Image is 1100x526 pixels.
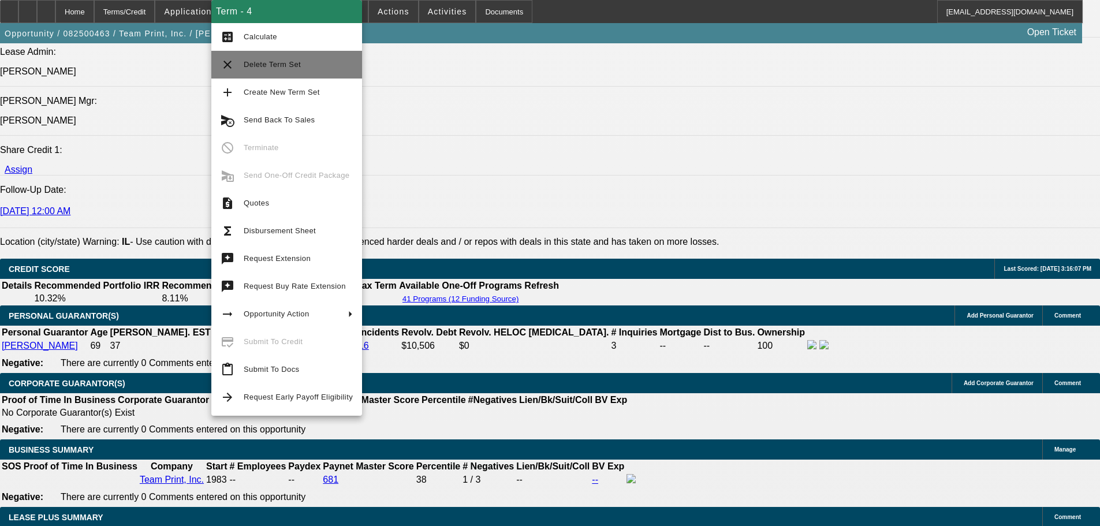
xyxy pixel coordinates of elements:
span: There are currently 0 Comments entered on this opportunity [61,492,305,502]
mat-icon: clear [221,58,234,72]
span: There are currently 0 Comments entered on this opportunity [61,358,305,368]
th: Details [1,280,32,292]
th: SOS [1,461,22,472]
span: Request Buy Rate Extension [244,282,346,290]
th: Proof of Time In Business [1,394,116,406]
b: Paynet Master Score [323,461,413,471]
mat-icon: content_paste [221,363,234,376]
span: Opportunity Action [244,309,310,318]
span: Add Personal Guarantor [967,312,1034,319]
b: # Inquiries [611,327,657,337]
button: Application [155,1,220,23]
mat-icon: cancel_schedule_send [221,113,234,127]
mat-icon: functions [221,224,234,238]
span: Comment [1054,312,1081,319]
img: facebook-icon.png [807,340,816,349]
span: There are currently 0 Comments entered on this opportunity [61,424,305,434]
span: Opportunity / 082500463 / Team Print, Inc. / [PERSON_NAME] [5,29,271,38]
div: 1 / 3 [463,475,514,485]
label: - Use caution with deals in this state. Beacon has experienced harder deals and / or repos with d... [122,237,719,247]
mat-icon: add [221,85,234,99]
b: Paydex [288,461,320,471]
th: Available One-Off Programs [398,280,523,292]
th: Recommended Portfolio IRR [33,280,160,292]
td: -- [288,473,321,486]
a: Open Ticket [1023,23,1081,42]
button: Activities [419,1,476,23]
b: IL [122,237,130,247]
td: $0 [458,340,610,352]
img: facebook-icon.png [627,474,636,483]
td: 10.32% [33,293,160,304]
span: Create New Term Set [244,88,320,96]
b: Revolv. HELOC [MEDICAL_DATA]. [459,327,609,337]
b: # Employees [229,461,286,471]
span: Request Extension [244,254,311,263]
th: Proof of Time In Business [23,461,138,472]
b: Lien/Bk/Suit/Coll [519,395,592,405]
span: CORPORATE GUARANTOR(S) [9,379,125,388]
span: -- [229,475,236,484]
b: Dist to Bus. [704,327,755,337]
span: Disbursement Sheet [244,226,316,235]
span: Application [164,7,211,16]
td: 3 [610,340,658,352]
b: Mortgage [660,327,702,337]
b: Corporate Guarantor [118,395,209,405]
span: Manage [1054,446,1076,453]
b: Start [206,461,227,471]
th: Recommended One Off IRR [161,280,284,292]
div: 38 [416,475,460,485]
b: Personal Guarantor [2,327,88,337]
td: -- [703,340,756,352]
b: BV Exp [592,461,624,471]
a: Team Print, Inc. [140,475,204,484]
a: Assign [5,165,32,174]
a: 681 [323,475,338,484]
td: -- [516,473,590,486]
a: 16 [359,341,369,350]
span: Comment [1054,380,1081,386]
td: 37 [110,340,211,352]
b: BV Exp [595,395,627,405]
span: Activities [428,7,467,16]
th: Refresh [524,280,560,292]
b: Ownership [757,327,805,337]
button: Actions [369,1,418,23]
b: #Negatives [468,395,517,405]
b: Revolv. Debt [401,327,457,337]
span: PERSONAL GUARANTOR(S) [9,311,119,320]
td: $10,506 [401,340,457,352]
b: Percentile [416,461,460,471]
span: Calculate [244,32,277,41]
mat-icon: try [221,279,234,293]
b: [PERSON_NAME]. EST [110,327,211,337]
b: Negative: [2,424,43,434]
a: [PERSON_NAME] [2,341,78,350]
span: Delete Term Set [244,60,301,69]
mat-icon: calculate [221,30,234,44]
td: -- [659,340,702,352]
td: 69 [90,340,108,352]
span: BUSINESS SUMMARY [9,445,94,454]
span: Request Early Payoff Eligibility [244,393,353,401]
b: Negative: [2,358,43,368]
span: Quotes [244,199,269,207]
td: 1983 [206,473,228,486]
b: Incidents [359,327,399,337]
b: Age [90,327,107,337]
b: Negative: [2,492,43,502]
mat-icon: try [221,252,234,266]
span: Last Scored: [DATE] 3:16:07 PM [1004,266,1091,272]
mat-icon: arrow_forward [221,390,234,404]
b: Lien/Bk/Suit/Coll [516,461,590,471]
span: LEASE PLUS SUMMARY [9,513,103,522]
span: Actions [378,7,409,16]
span: Send Back To Sales [244,115,315,124]
mat-icon: request_quote [221,196,234,210]
a: -- [592,475,598,484]
span: Comment [1054,514,1081,520]
td: 8.11% [161,293,284,304]
button: 41 Programs (12 Funding Source) [399,294,523,304]
td: 100 [756,340,806,352]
